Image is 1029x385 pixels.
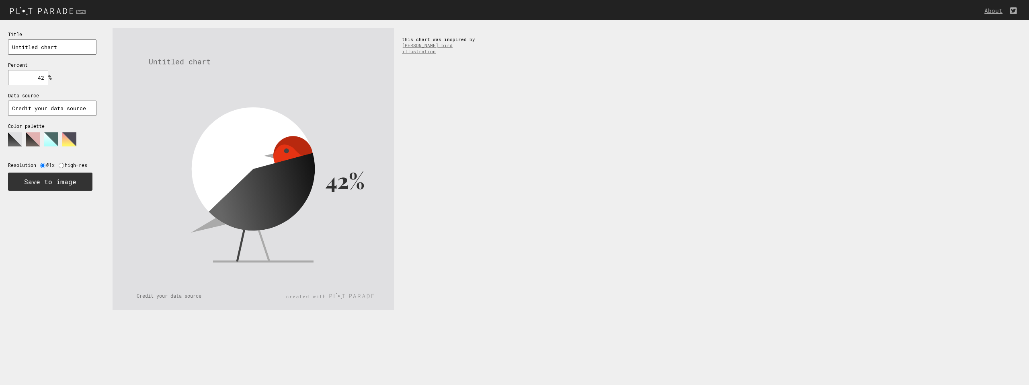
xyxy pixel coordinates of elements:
[326,166,365,195] text: 42%
[402,42,453,54] a: [PERSON_NAME] bird illustration
[8,93,96,99] p: Data source
[984,7,1006,14] a: About
[8,162,40,168] label: Resolution
[149,57,211,66] text: Untitled chart
[8,173,92,191] button: Save to image
[394,28,490,62] div: this chart was inspired by
[137,292,201,299] text: Credit your data source
[8,123,96,129] p: Color palette
[46,162,59,168] label: @1x
[8,62,96,68] p: Percent
[8,31,96,37] p: Title
[65,162,91,168] label: high-res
